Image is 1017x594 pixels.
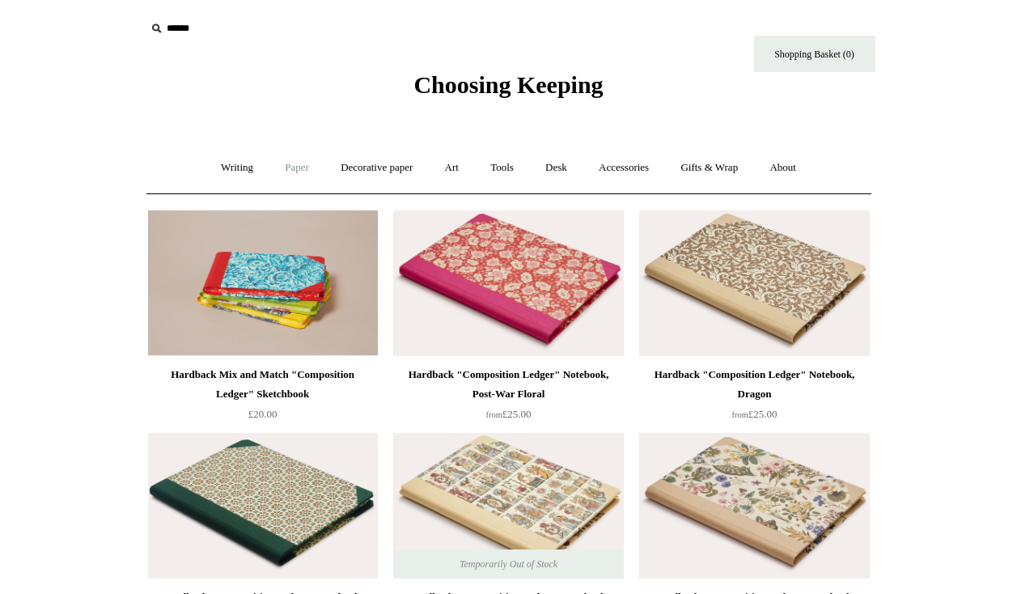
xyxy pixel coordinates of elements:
a: Hardback "Composition Ledger" Notebook, Dragon Hardback "Composition Ledger" Notebook, Dragon [639,210,869,356]
a: Hardback "Composition Ledger" Notebook, English Garden Hardback "Composition Ledger" Notebook, En... [639,433,869,579]
div: Hardback "Composition Ledger" Notebook, Post-War Floral [397,365,619,404]
img: Hardback "Composition Ledger" Notebook, Tarot [393,433,623,579]
span: from [732,410,748,419]
a: Decorative paper [326,146,427,189]
span: £20.00 [248,408,278,420]
a: Art [430,146,473,189]
a: Tools [476,146,528,189]
a: Hardback "Composition Ledger" Notebook, Post-War Floral from£25.00 [393,365,623,431]
a: Writing [206,146,268,189]
a: Shopping Basket (0) [754,36,875,72]
a: Accessories [584,146,663,189]
img: Hardback "Composition Ledger" Notebook, Post-War Floral [393,210,623,356]
a: Hardback Mix and Match "Composition Ledger" Sketchbook Hardback Mix and Match "Composition Ledger... [148,210,378,356]
span: from [486,410,502,419]
span: £25.00 [732,408,778,420]
a: Desk [531,146,582,189]
a: Paper [270,146,324,189]
a: Choosing Keeping [413,84,603,95]
span: £25.00 [486,408,532,420]
img: Hardback "Composition Ledger" Notebook, English Garden [639,433,869,579]
a: About [755,146,811,189]
a: Gifts & Wrap [666,146,752,189]
a: Hardback "Composition Ledger" Notebook, Floral Tile Hardback "Composition Ledger" Notebook, Flora... [148,433,378,579]
a: Hardback Mix and Match "Composition Ledger" Sketchbook £20.00 [148,365,378,431]
img: Hardback Mix and Match "Composition Ledger" Sketchbook [148,210,378,356]
div: Hardback Mix and Match "Composition Ledger" Sketchbook [152,365,374,404]
span: Temporarily Out of Stock [443,549,574,579]
div: Hardback "Composition Ledger" Notebook, Dragon [643,365,865,404]
img: Hardback "Composition Ledger" Notebook, Dragon [639,210,869,356]
span: Choosing Keeping [413,71,603,98]
a: Hardback "Composition Ledger" Notebook, Dragon from£25.00 [639,365,869,431]
img: Hardback "Composition Ledger" Notebook, Floral Tile [148,433,378,579]
a: Hardback "Composition Ledger" Notebook, Post-War Floral Hardback "Composition Ledger" Notebook, P... [393,210,623,356]
a: Hardback "Composition Ledger" Notebook, Tarot Hardback "Composition Ledger" Notebook, Tarot Tempo... [393,433,623,579]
